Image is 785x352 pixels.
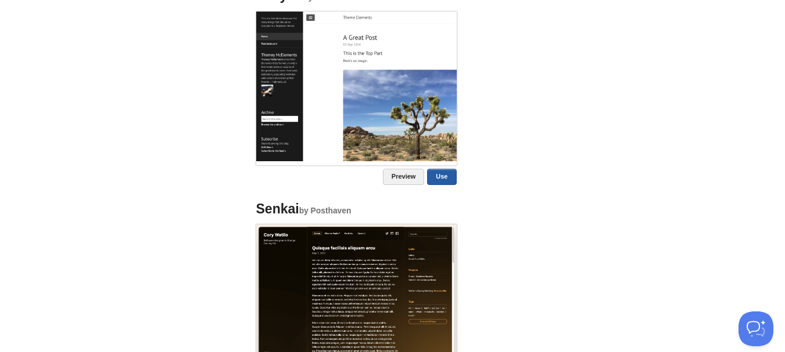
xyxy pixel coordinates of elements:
[256,202,457,216] h4: Senkai
[427,169,456,185] a: Use
[256,12,457,162] img: Screenshot
[383,169,425,185] a: Preview
[299,206,352,215] small: by Posthaven
[739,311,773,346] iframe: Help Scout Beacon - Open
